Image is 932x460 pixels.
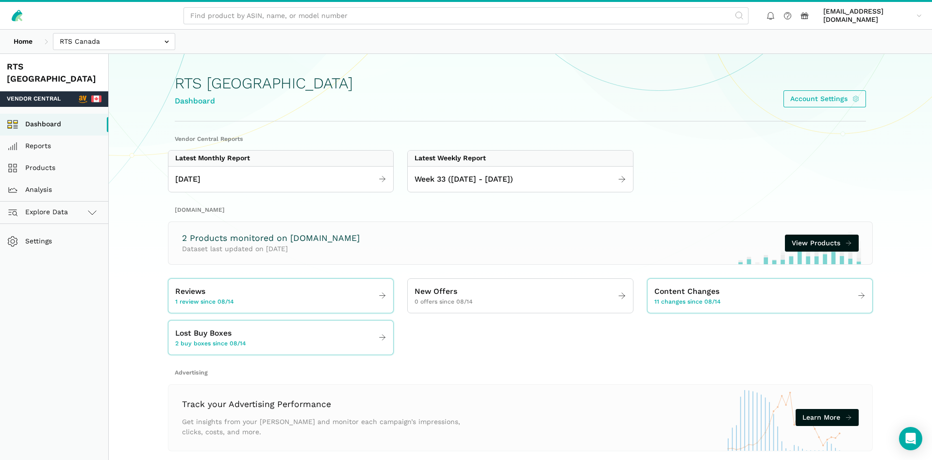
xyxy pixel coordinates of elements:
[7,95,61,103] span: Vendor Central
[823,7,913,24] span: [EMAIL_ADDRESS][DOMAIN_NAME]
[175,369,866,377] h2: Advertising
[182,232,360,244] h3: 2 Products monitored on [DOMAIN_NAME]
[182,398,466,410] h3: Track your Advertising Performance
[168,170,393,189] a: [DATE]
[183,7,749,24] input: Find product by ASIN, name, or model number
[91,94,101,104] img: 243-canada-6dcbff6b5ddfbc3d576af9e026b5d206327223395eaa30c1e22b34077c083801.svg
[899,427,922,450] div: Open Intercom Messenger
[175,173,200,186] span: [DATE]
[175,327,232,340] span: Lost Buy Boxes
[175,298,234,307] span: 1 review since 08/14
[415,298,473,307] span: 0 offers since 08/14
[168,282,393,309] a: Reviews 1 review since 08/14
[175,206,866,215] h2: [DOMAIN_NAME]
[182,417,466,437] p: Get insights from your [PERSON_NAME] and monitor each campaign’s impressions, clicks, costs, and ...
[53,33,175,50] input: RTS Canada
[175,135,866,144] h2: Vendor Central Reports
[408,282,632,309] a: New Offers 0 offers since 08/14
[648,282,872,309] a: Content Changes 11 changes since 08/14
[654,286,719,298] span: Content Changes
[175,286,205,298] span: Reviews
[820,5,925,26] a: [EMAIL_ADDRESS][DOMAIN_NAME]
[168,324,393,351] a: Lost Buy Boxes 2 buy boxes since 08/14
[7,33,39,50] a: Home
[785,235,859,252] a: View Products
[792,238,840,248] span: View Products
[415,154,486,163] div: Latest Weekly Report
[796,409,859,426] a: Learn More
[182,244,360,254] p: Dataset last updated on [DATE]
[7,61,101,85] div: RTS [GEOGRAPHIC_DATA]
[654,298,721,307] span: 11 changes since 08/14
[10,206,68,218] span: Explore Data
[415,286,457,298] span: New Offers
[175,75,353,92] h1: RTS [GEOGRAPHIC_DATA]
[415,173,513,186] span: Week 33 ([DATE] - [DATE])
[783,90,866,107] a: Account Settings
[802,412,840,423] span: Learn More
[408,170,632,189] a: Week 33 ([DATE] - [DATE])
[175,154,250,163] div: Latest Monthly Report
[175,95,353,107] div: Dashboard
[175,340,246,348] span: 2 buy boxes since 08/14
